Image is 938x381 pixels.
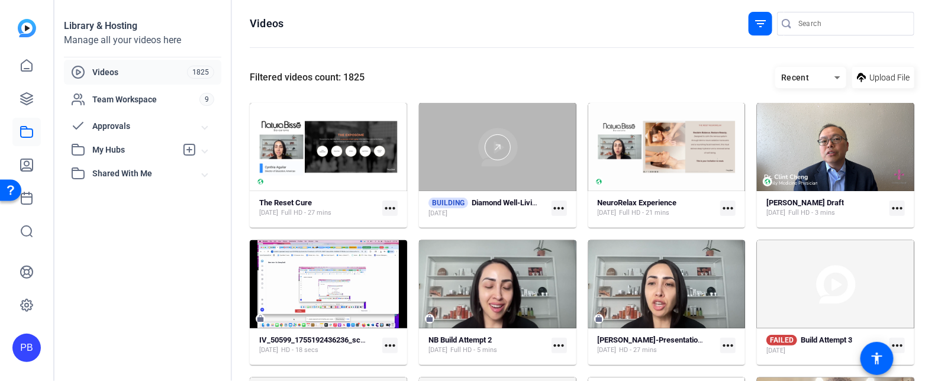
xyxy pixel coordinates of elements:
[720,201,736,216] mat-icon: more_horiz
[753,17,768,31] mat-icon: filter_list
[382,201,398,216] mat-icon: more_horiz
[766,335,885,356] a: FAILEDBuild Attempt 3[DATE]
[428,346,447,355] span: [DATE]
[259,335,376,344] strong: IV_50599_1755192436236_screen
[798,17,905,31] input: Search
[18,19,36,37] img: blue-gradient.svg
[259,346,278,355] span: [DATE]
[766,335,797,346] span: FAILED
[428,198,468,208] span: BUILDING
[259,198,312,207] strong: The Reset Cure
[259,198,378,218] a: The Reset Cure[DATE]Full HD - 27 mins
[889,338,905,353] mat-icon: more_horiz
[259,335,378,355] a: IV_50599_1755192436236_screen[DATE]HD - 18 secs
[598,335,716,355] a: [PERSON_NAME]-Presentations-[PERSON_NAME]-Presentations-August-2025-1755122180609-webcam[DATE]HD ...
[852,67,914,88] button: Upload File
[552,338,567,353] mat-icon: more_horiz
[766,198,885,218] a: [PERSON_NAME] Draft[DATE]Full HD - 3 mins
[64,162,221,185] mat-expansion-panel-header: Shared With Me
[869,72,910,84] span: Upload File
[64,19,221,33] div: Library & Hosting
[92,93,199,105] span: Team Workspace
[281,346,318,355] span: HD - 18 secs
[187,66,214,79] span: 1825
[766,198,844,207] strong: [PERSON_NAME] Draft
[598,346,617,355] span: [DATE]
[450,346,497,355] span: Full HD - 5 mins
[92,120,202,133] span: Approvals
[92,144,176,156] span: My Hubs
[766,346,785,356] span: [DATE]
[281,208,331,218] span: Full HD - 27 mins
[92,66,187,78] span: Videos
[781,73,810,82] span: Recent
[259,208,278,218] span: [DATE]
[788,208,835,218] span: Full HD - 3 mins
[64,114,221,138] mat-expansion-panel-header: Approvals
[720,338,736,353] mat-icon: more_horiz
[766,208,785,218] span: [DATE]
[428,335,547,355] a: NB Build Attempt 2[DATE]Full HD - 5 mins
[64,138,221,162] mat-expansion-panel-header: My Hubs
[64,33,221,47] div: Manage all your videos here
[472,198,540,207] strong: Diamond Well-Living
[428,335,492,344] strong: NB Build Attempt 2
[199,93,214,106] span: 9
[620,208,670,218] span: Full HD - 21 mins
[598,198,716,218] a: NeuroRelax Experience[DATE]Full HD - 21 mins
[889,201,905,216] mat-icon: more_horiz
[382,338,398,353] mat-icon: more_horiz
[92,167,202,180] span: Shared With Me
[801,335,852,344] strong: Build Attempt 3
[428,209,447,218] span: [DATE]
[552,201,567,216] mat-icon: more_horiz
[428,198,547,218] a: BUILDINGDiamond Well-Living[DATE]
[250,17,283,31] h1: Videos
[12,334,41,362] div: PB
[250,70,365,85] div: Filtered videos count: 1825
[598,198,677,207] strong: NeuroRelax Experience
[598,208,617,218] span: [DATE]
[870,351,884,366] mat-icon: accessibility
[620,346,657,355] span: HD - 27 mins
